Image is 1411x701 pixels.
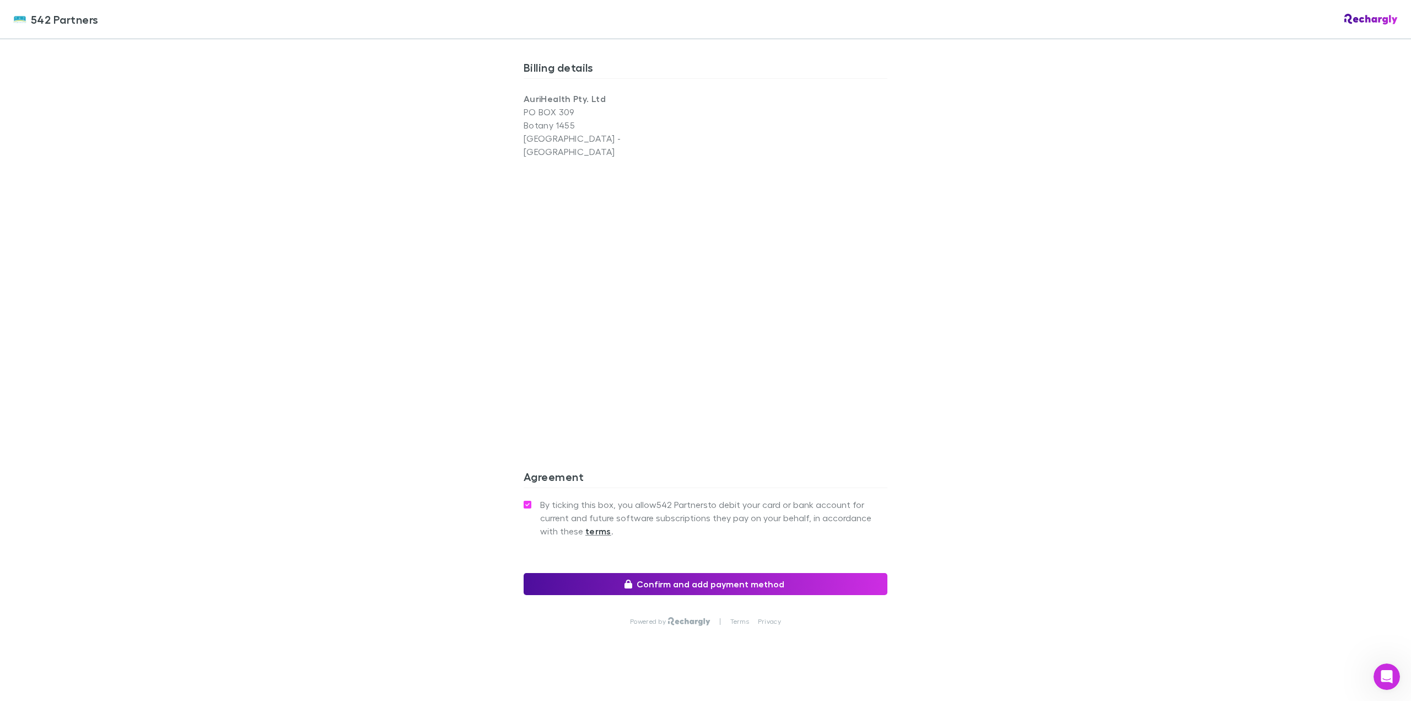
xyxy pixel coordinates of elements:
iframe: Secure address input frame [521,165,890,419]
p: PO BOX 309 [524,105,705,119]
p: Powered by [630,617,668,626]
p: | [719,617,721,626]
img: 542 Partners's Logo [13,13,26,26]
a: Privacy [758,617,781,626]
p: AuriHealth Pty. Ltd [524,92,705,105]
img: Rechargly Logo [1344,14,1398,25]
h3: Agreement [524,470,887,488]
a: Terms [730,617,749,626]
h3: Billing details [524,61,887,78]
img: Rechargly Logo [668,617,710,626]
iframe: Intercom live chat [1374,663,1400,690]
p: Botany 1455 [524,119,705,132]
p: [GEOGRAPHIC_DATA] - [GEOGRAPHIC_DATA] [524,132,705,158]
strong: terms [585,526,611,537]
span: 542 Partners [31,11,99,28]
span: By ticking this box, you allow 542 Partners to debit your card or bank account for current and fu... [540,498,887,538]
button: Confirm and add payment method [524,573,887,595]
